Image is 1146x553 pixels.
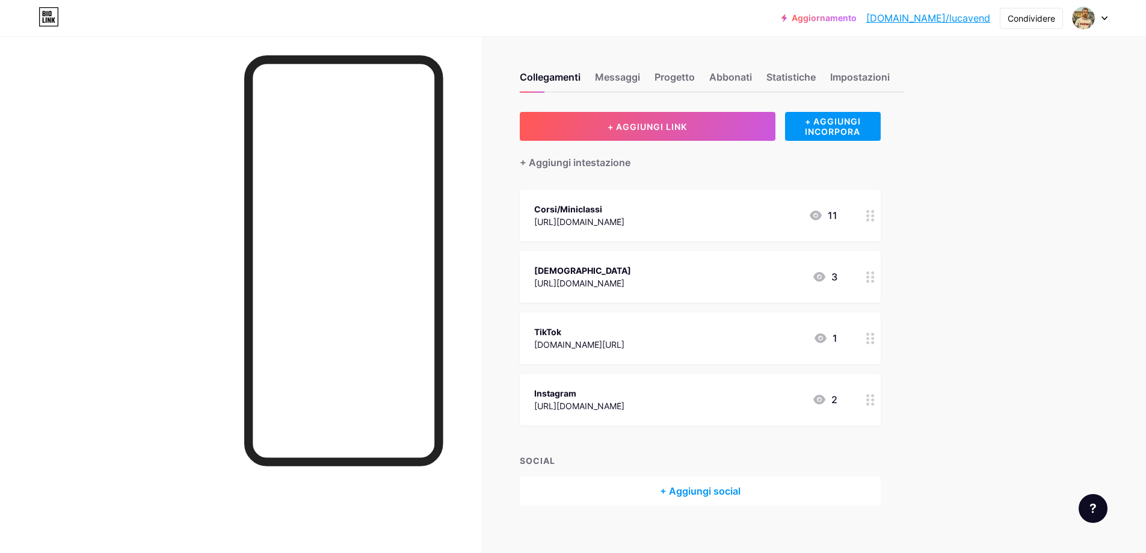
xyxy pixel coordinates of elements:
font: 1 [833,332,837,344]
font: Corsi/Miniclassi [534,204,602,214]
font: 2 [831,394,837,406]
font: Aggiornamento [792,13,857,23]
font: TikTok [534,327,561,337]
font: Impostazioni [830,71,890,83]
img: Luca Venditto [1072,7,1095,29]
font: 3 [831,271,837,283]
font: Progetto [655,71,695,83]
font: [DOMAIN_NAME]/lucavend [866,12,990,24]
font: Statistiche [766,71,816,83]
font: [URL][DOMAIN_NAME] [534,278,624,288]
font: + AGGIUNGI LINK [608,122,687,132]
font: Instagram [534,388,576,398]
font: Collegamenti [520,71,581,83]
a: [DOMAIN_NAME]/lucavend [866,11,990,25]
font: [DOMAIN_NAME][URL] [534,339,624,350]
font: Abbonati [709,71,752,83]
font: Condividere [1008,13,1055,23]
font: [URL][DOMAIN_NAME] [534,401,624,411]
font: [URL][DOMAIN_NAME] [534,217,624,227]
button: + AGGIUNGI LINK [520,112,775,141]
font: [DEMOGRAPHIC_DATA] [534,265,631,276]
font: + AGGIUNGI INCORPORA [805,116,861,137]
font: SOCIAL [520,456,555,466]
font: 11 [828,209,837,221]
font: Messaggi [595,71,640,83]
font: + Aggiungi intestazione [520,156,630,168]
font: + Aggiungi social [660,485,741,497]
